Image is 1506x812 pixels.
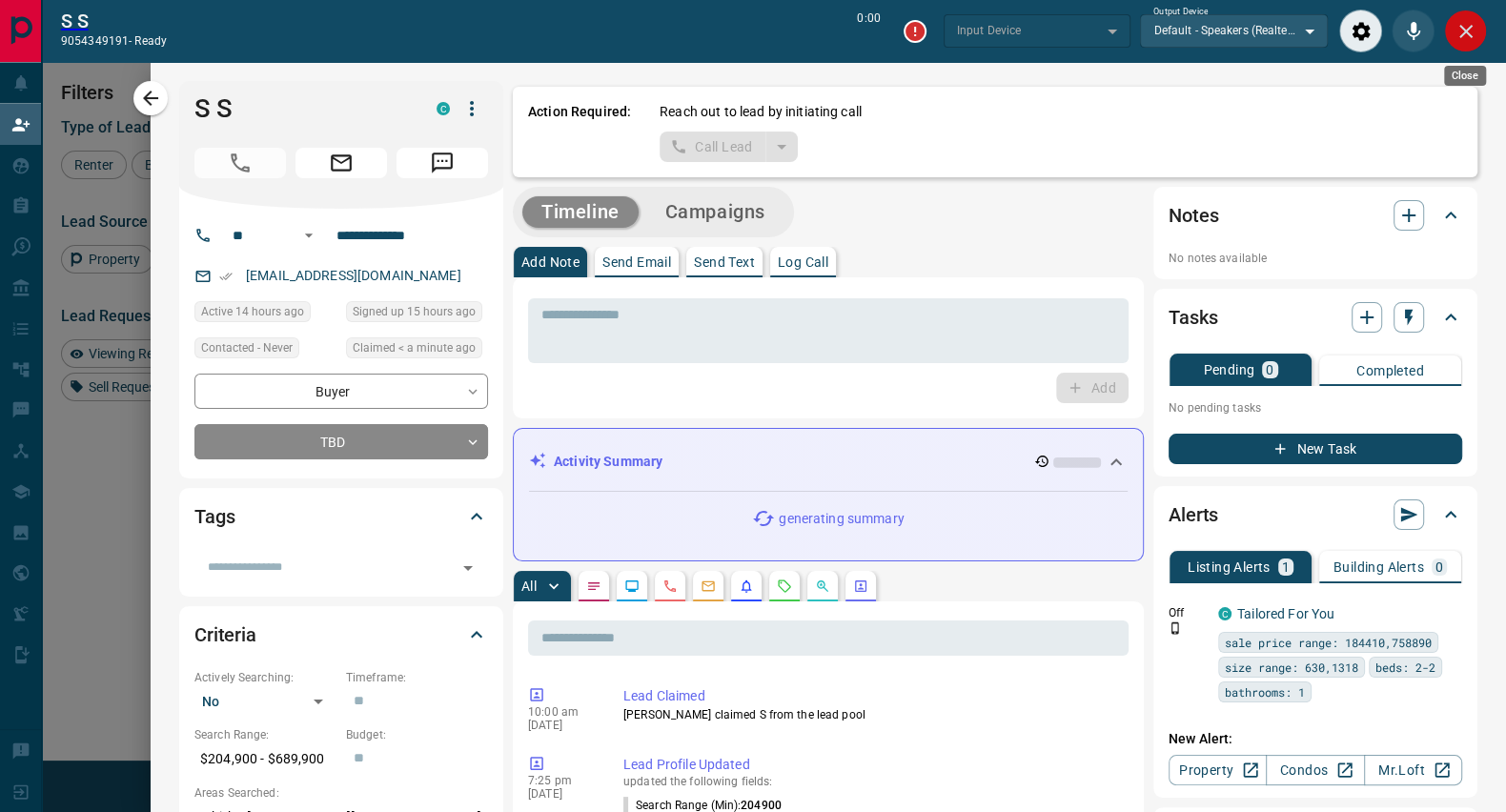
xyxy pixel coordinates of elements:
h2: Criteria [194,619,256,650]
p: Reach out to lead by initiating call [660,102,862,122]
p: 0:00 [857,10,880,52]
h2: Notes [1169,200,1218,231]
svg: Agent Actions [853,579,868,594]
span: beds: 2-2 [1375,658,1435,677]
h2: Tasks [1169,302,1217,333]
p: Areas Searched: [194,784,488,802]
svg: Calls [662,579,678,594]
label: Output Device [1153,6,1208,18]
svg: Opportunities [815,579,830,594]
div: Tasks [1169,294,1462,340]
a: Tailored For You [1237,606,1334,621]
p: No pending tasks [1169,394,1462,422]
div: Tags [194,494,488,539]
div: Criteria [194,612,488,658]
div: No [194,686,336,717]
p: Activity Summary [554,452,662,472]
div: Activity Summary [529,444,1128,479]
p: 1 [1282,560,1290,574]
p: Send Email [602,255,671,269]
p: [PERSON_NAME] claimed S from the lead pool [623,706,1121,723]
svg: Push Notification Only [1169,621,1182,635]
p: Pending [1203,363,1254,376]
p: 0 [1266,363,1273,376]
span: Email [295,148,387,178]
p: Listing Alerts [1188,560,1271,574]
div: Close [1444,66,1486,86]
svg: Emails [701,579,716,594]
svg: Lead Browsing Activity [624,579,640,594]
p: Action Required: [528,102,631,162]
div: Sun Oct 12 2025 [194,301,336,328]
span: size range: 630,1318 [1225,658,1358,677]
svg: Email Verified [219,270,233,283]
p: Off [1169,604,1207,621]
span: Claimed < a minute ago [353,338,476,357]
button: Open [297,224,320,247]
div: Mon Oct 13 2025 [346,337,488,364]
p: No notes available [1169,250,1462,267]
div: TBD [194,424,488,459]
div: split button [660,132,798,162]
p: $204,900 - $689,900 [194,743,336,775]
p: Completed [1356,364,1424,377]
button: Campaigns [646,196,784,228]
p: Add Note [521,255,580,269]
h2: Alerts [1169,499,1218,530]
button: Timeline [522,196,639,228]
div: Close [1444,10,1487,52]
div: Default - Speakers (Realtek High Definition Audio(SST)) [1140,14,1328,47]
p: updated the following fields: [623,775,1121,788]
div: Alerts [1169,492,1462,538]
svg: Listing Alerts [739,579,754,594]
p: Lead Profile Updated [623,755,1121,775]
p: Lead Claimed [623,686,1121,706]
p: Log Call [778,255,828,269]
p: [DATE] [528,787,595,801]
p: Send Text [694,255,755,269]
div: condos.ca [1218,607,1231,620]
p: Building Alerts [1333,560,1424,574]
p: Timeframe: [346,669,488,686]
div: Buyer [194,374,488,409]
span: 204900 [741,799,782,812]
h2: Tags [194,501,234,532]
p: 10:00 am [528,705,595,719]
div: condos.ca [437,102,450,115]
p: 0 [1435,560,1443,574]
p: Budget: [346,726,488,743]
span: bathrooms: 1 [1225,682,1305,701]
div: Audio Settings [1339,10,1382,52]
p: 7:25 pm [528,774,595,787]
span: Message [397,148,488,178]
p: Search Range: [194,726,336,743]
div: Sun Oct 12 2025 [346,301,488,328]
h1: S S [194,93,408,124]
a: [EMAIL_ADDRESS][DOMAIN_NAME] [246,268,461,283]
span: Call [194,148,286,178]
p: [DATE] [528,719,595,732]
p: Actively Searching: [194,669,336,686]
svg: Notes [586,579,601,594]
h2: S S [61,10,167,32]
span: Signed up 15 hours ago [353,302,476,321]
p: All [521,579,537,593]
p: 9054349191 - [61,32,167,50]
span: sale price range: 184410,758890 [1225,633,1432,652]
div: Notes [1169,193,1462,238]
button: New Task [1169,434,1462,464]
button: Open [455,555,481,581]
a: Mr.Loft [1364,755,1462,785]
p: generating summary [779,509,904,529]
svg: Requests [777,579,792,594]
a: Condos [1266,755,1364,785]
div: Mute [1392,10,1435,52]
p: New Alert: [1169,729,1462,749]
a: Property [1169,755,1267,785]
span: Active 14 hours ago [201,302,304,321]
span: Contacted - Never [201,338,293,357]
span: ready [134,34,167,48]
